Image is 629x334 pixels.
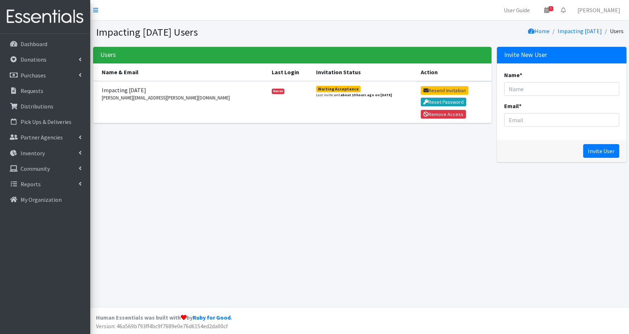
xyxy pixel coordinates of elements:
input: Email [504,113,619,127]
a: Home [528,27,550,35]
button: Reset Password [421,98,467,106]
p: My Organization [21,196,62,203]
strong: about 19 hours ago on [DATE] [340,93,392,97]
input: Invite User [583,144,619,158]
p: Partner Agencies [21,134,63,141]
a: Distributions [3,99,87,113]
abbr: required [519,102,521,110]
p: Reports [21,181,41,188]
h3: Users [100,51,116,59]
p: Distributions [21,103,53,110]
input: Name [504,82,619,96]
th: Name & Email [93,63,267,81]
h3: Invite New User [504,51,547,59]
span: Impacting [DATE] [102,86,263,94]
a: My Organization [3,192,87,207]
th: Invitation Status [312,63,416,81]
h1: Impacting [DATE] Users [96,26,357,39]
span: Version: 46a569b793ff4bc9f7689e0e76d6154ed2da00cf [96,322,228,330]
button: Remove Access [421,110,466,119]
label: Email [504,102,521,110]
div: Waiting Acceptance [318,87,359,91]
a: User Guide [498,3,536,17]
a: Inventory [3,146,87,160]
a: Purchases [3,68,87,83]
p: Inventory [21,150,45,157]
a: Ruby for Good [193,314,231,321]
label: Name [504,71,522,79]
a: [PERSON_NAME] [572,3,626,17]
strong: Human Essentials was built with by . [96,314,232,321]
a: Reports [3,177,87,191]
a: Impacting [DATE] [558,27,602,35]
a: Pick Ups & Deliveries [3,115,87,129]
span: Never [272,89,285,94]
small: Last invite sent [316,92,392,98]
th: Last Login [267,63,312,81]
p: Community [21,165,50,172]
p: Donations [21,56,47,63]
a: 3 [538,3,555,17]
a: Community [3,161,87,176]
p: Pick Ups & Deliveries [21,118,71,125]
abbr: required [520,71,522,79]
a: Dashboard [3,37,87,51]
a: Donations [3,52,87,67]
button: Resend Invitation [421,86,469,95]
small: [PERSON_NAME][EMAIL_ADDRESS][PERSON_NAME][DOMAIN_NAME] [102,94,263,101]
span: 3 [549,6,553,11]
p: Requests [21,87,43,94]
a: Requests [3,84,87,98]
a: Partner Agencies [3,130,87,144]
li: Users [602,26,624,36]
p: Purchases [21,72,46,79]
img: HumanEssentials [3,5,87,29]
th: Action [416,63,492,81]
p: Dashboard [21,40,47,48]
